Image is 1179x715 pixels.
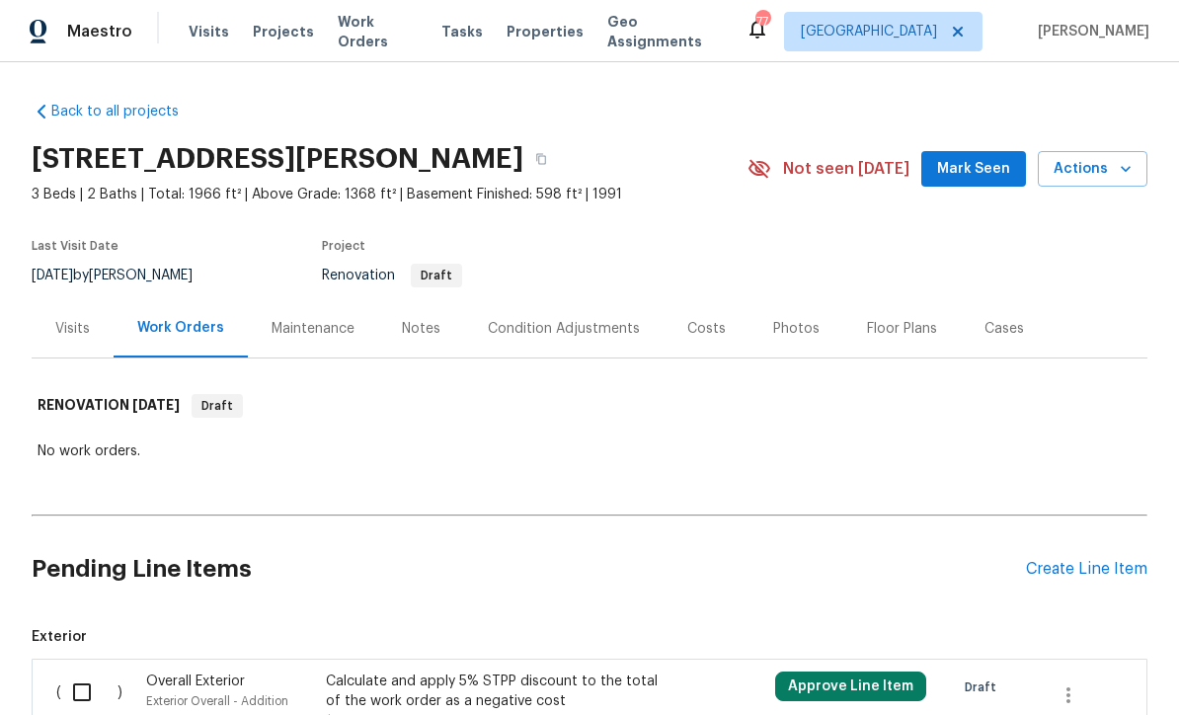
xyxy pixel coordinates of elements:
[322,240,365,252] span: Project
[1038,151,1147,188] button: Actions
[146,675,245,688] span: Overall Exterior
[32,240,118,252] span: Last Visit Date
[32,374,1147,437] div: RENOVATION [DATE]Draft
[55,319,90,339] div: Visits
[322,269,462,282] span: Renovation
[253,22,314,41] span: Projects
[507,22,584,41] span: Properties
[773,319,820,339] div: Photos
[137,318,224,338] div: Work Orders
[326,672,673,711] div: Calculate and apply 5% STPP discount to the total of the work order as a negative cost
[189,22,229,41] span: Visits
[687,319,726,339] div: Costs
[801,22,937,41] span: [GEOGRAPHIC_DATA]
[32,264,216,287] div: by [PERSON_NAME]
[1030,22,1149,41] span: [PERSON_NAME]
[38,441,1141,461] div: No work orders.
[194,396,241,416] span: Draft
[775,672,926,701] button: Approve Line Item
[32,269,73,282] span: [DATE]
[272,319,354,339] div: Maintenance
[67,22,132,41] span: Maestro
[921,151,1026,188] button: Mark Seen
[402,319,440,339] div: Notes
[1026,560,1147,579] div: Create Line Item
[867,319,937,339] div: Floor Plans
[32,185,747,204] span: 3 Beds | 2 Baths | Total: 1966 ft² | Above Grade: 1368 ft² | Basement Finished: 598 ft² | 1991
[937,157,1010,182] span: Mark Seen
[488,319,640,339] div: Condition Adjustments
[441,25,483,39] span: Tasks
[146,695,288,707] span: Exterior Overall - Addition
[32,102,221,121] a: Back to all projects
[523,141,559,177] button: Copy Address
[32,627,1147,647] span: Exterior
[132,398,180,412] span: [DATE]
[607,12,722,51] span: Geo Assignments
[755,12,769,32] div: 77
[32,523,1026,615] h2: Pending Line Items
[965,677,1004,697] span: Draft
[1054,157,1132,182] span: Actions
[984,319,1024,339] div: Cases
[783,159,909,179] span: Not seen [DATE]
[338,12,418,51] span: Work Orders
[32,149,523,169] h2: [STREET_ADDRESS][PERSON_NAME]
[38,394,180,418] h6: RENOVATION
[413,270,460,281] span: Draft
